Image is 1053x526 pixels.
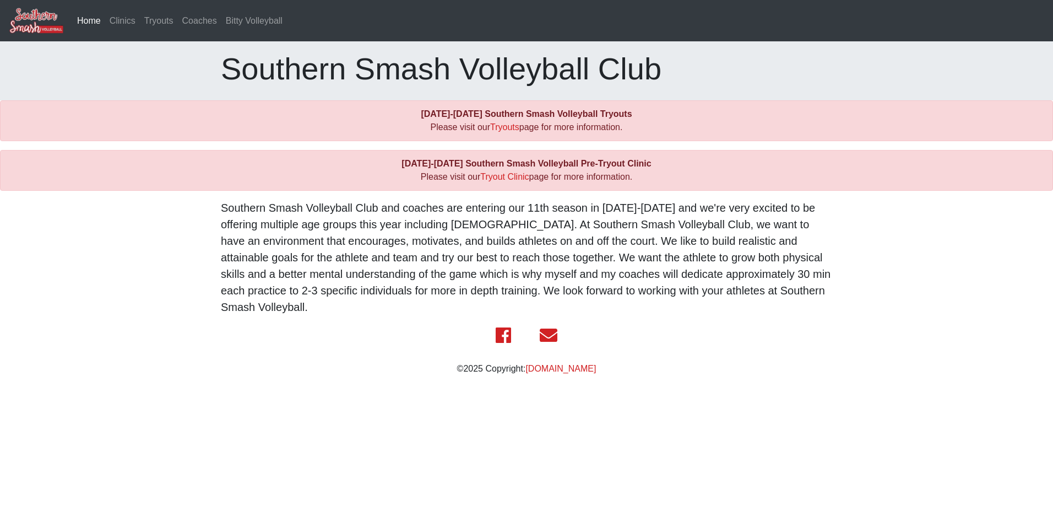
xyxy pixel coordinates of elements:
[480,172,529,181] a: Tryout Clinic
[221,50,832,87] h1: Southern Smash Volleyball Club
[140,10,178,32] a: Tryouts
[178,10,221,32] a: Coaches
[401,159,651,168] b: [DATE]-[DATE] Southern Smash Volleyball Pre-Tryout Clinic
[221,200,832,315] p: Southern Smash Volleyball Club and coaches are entering our 11th season in [DATE]-[DATE] and we'r...
[490,122,519,132] a: Tryouts
[73,10,105,32] a: Home
[221,10,287,32] a: Bitty Volleyball
[9,7,64,34] img: Southern Smash Volleyball
[105,10,140,32] a: Clinics
[421,109,632,119] b: [DATE]-[DATE] Southern Smash Volleyball Tryouts
[525,364,596,373] a: [DOMAIN_NAME]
